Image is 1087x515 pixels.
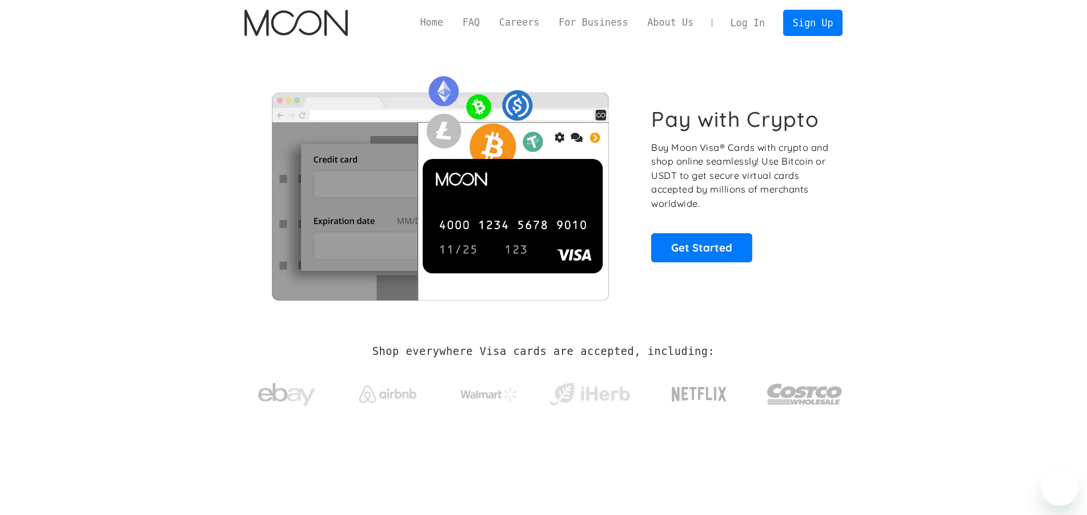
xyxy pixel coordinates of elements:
a: For Business [549,15,637,30]
a: home [244,10,348,36]
img: Moon Logo [244,10,348,36]
img: Costco [767,373,843,416]
a: Log In [721,10,775,35]
iframe: Bouton de lancement de la fenêtre de messagerie [1041,469,1078,506]
a: iHerb [547,368,632,415]
img: Netflix [671,380,728,409]
a: Airbnb [345,374,430,409]
a: FAQ [453,15,490,30]
h2: Shop everywhere Visa cards are accepted, including: [372,345,715,358]
a: ebay [244,365,330,418]
a: Walmart [446,376,531,407]
a: About Us [637,15,703,30]
img: ebay [258,377,315,413]
img: Airbnb [359,385,416,403]
a: Home [411,15,453,30]
a: Costco [767,361,843,421]
img: Moon Cards let you spend your crypto anywhere Visa is accepted. [244,68,636,300]
a: Get Started [651,233,752,262]
img: Walmart [460,388,518,401]
img: iHerb [547,380,632,409]
a: Careers [490,15,549,30]
a: Sign Up [783,10,843,35]
h1: Pay with Crypto [651,106,819,132]
a: Netflix [648,369,751,414]
p: Buy Moon Visa® Cards with crypto and shop online seamlessly! Use Bitcoin or USDT to get secure vi... [651,141,830,211]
